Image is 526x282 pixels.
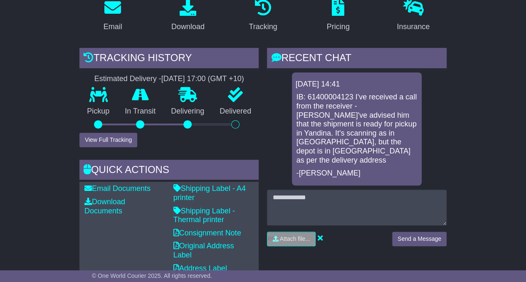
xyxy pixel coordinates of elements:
[212,107,259,116] p: Delivered
[117,107,163,116] p: In Transit
[173,264,227,272] a: Address Label
[163,107,212,116] p: Delivering
[84,184,151,193] a: Email Documents
[104,21,122,32] div: Email
[79,48,259,70] div: Tracking history
[173,184,246,202] a: Shipping Label - A4 printer
[79,133,137,147] button: View Full Tracking
[84,198,125,215] a: Download Documents
[267,48,447,70] div: RECENT CHAT
[327,21,350,32] div: Pricing
[173,207,235,224] a: Shipping Label - Thermal printer
[79,74,259,84] div: Estimated Delivery -
[79,160,259,182] div: Quick Actions
[296,93,417,165] p: IB: 61400004123 I've received a call from the receiver - [PERSON_NAME]'ve advised him that the sh...
[296,169,417,178] p: -[PERSON_NAME]
[173,242,234,259] a: Original Address Label
[173,229,241,237] a: Consignment Note
[249,21,277,32] div: Tracking
[171,21,205,32] div: Download
[397,21,430,32] div: Insurance
[79,107,117,116] p: Pickup
[392,232,447,246] button: Send a Message
[295,80,418,89] div: [DATE] 14:41
[161,74,244,84] div: [DATE] 17:00 (GMT +10)
[92,272,212,279] span: © One World Courier 2025. All rights reserved.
